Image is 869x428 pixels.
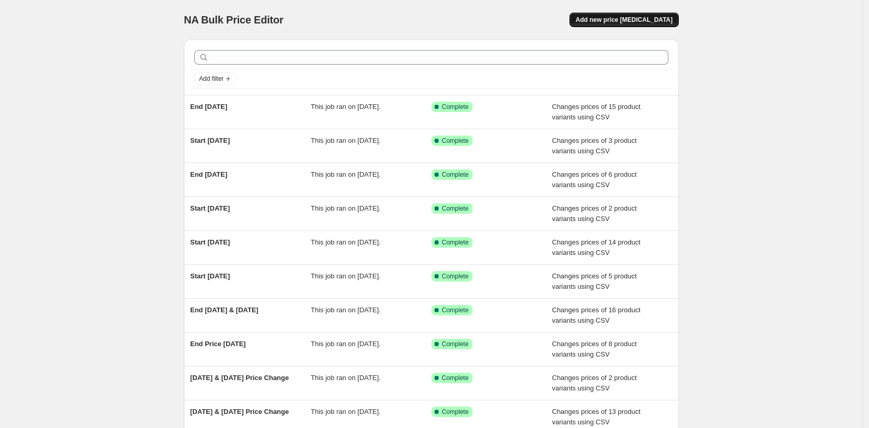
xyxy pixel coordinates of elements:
span: Complete [442,204,468,213]
span: This job ran on [DATE]. [311,408,381,415]
span: Changes prices of 16 product variants using CSV [552,306,641,324]
span: End Price [DATE] [190,340,246,348]
span: Changes prices of 5 product variants using CSV [552,272,637,290]
span: Complete [442,306,468,314]
span: End [DATE] [190,103,227,111]
span: Complete [442,170,468,179]
span: End [DATE] & [DATE] [190,306,258,314]
span: Complete [442,408,468,416]
span: Start [DATE] [190,137,230,144]
span: Changes prices of 14 product variants using CSV [552,238,641,256]
span: This job ran on [DATE]. [311,374,381,382]
span: [DATE] & [DATE] Price Change [190,374,289,382]
span: Add new price [MEDICAL_DATA] [576,16,673,24]
span: Complete [442,238,468,247]
span: This job ran on [DATE]. [311,103,381,111]
span: This job ran on [DATE]. [311,306,381,314]
span: Complete [442,137,468,145]
span: This job ran on [DATE]. [311,340,381,348]
span: This job ran on [DATE]. [311,170,381,178]
span: Complete [442,340,468,348]
span: Changes prices of 8 product variants using CSV [552,340,637,358]
button: Add filter [194,72,236,85]
span: End [DATE] [190,170,227,178]
span: Add filter [199,75,224,83]
span: Changes prices of 15 product variants using CSV [552,103,641,121]
span: Complete [442,103,468,111]
span: Changes prices of 6 product variants using CSV [552,170,637,189]
span: This job ran on [DATE]. [311,137,381,144]
span: Changes prices of 3 product variants using CSV [552,137,637,155]
span: [DATE] & [DATE] Price Change [190,408,289,415]
span: This job ran on [DATE]. [311,204,381,212]
span: Changes prices of 2 product variants using CSV [552,204,637,223]
span: Complete [442,374,468,382]
span: Start [DATE] [190,204,230,212]
span: Start [DATE] [190,272,230,280]
span: This job ran on [DATE]. [311,238,381,246]
span: Changes prices of 13 product variants using CSV [552,408,641,426]
span: Complete [442,272,468,280]
button: Add new price [MEDICAL_DATA] [569,13,679,27]
span: This job ran on [DATE]. [311,272,381,280]
span: NA Bulk Price Editor [184,14,283,26]
span: Start [DATE] [190,238,230,246]
span: Changes prices of 2 product variants using CSV [552,374,637,392]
